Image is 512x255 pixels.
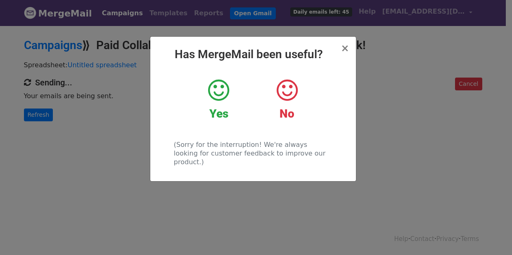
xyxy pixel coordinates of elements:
[341,43,349,53] button: Close
[280,107,294,120] strong: No
[209,107,228,120] strong: Yes
[174,140,332,166] p: (Sorry for the interruption! We're always looking for customer feedback to improve our product.)
[157,47,349,61] h2: Has MergeMail been useful?
[259,78,315,121] a: No
[191,78,247,121] a: Yes
[341,42,349,54] span: ×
